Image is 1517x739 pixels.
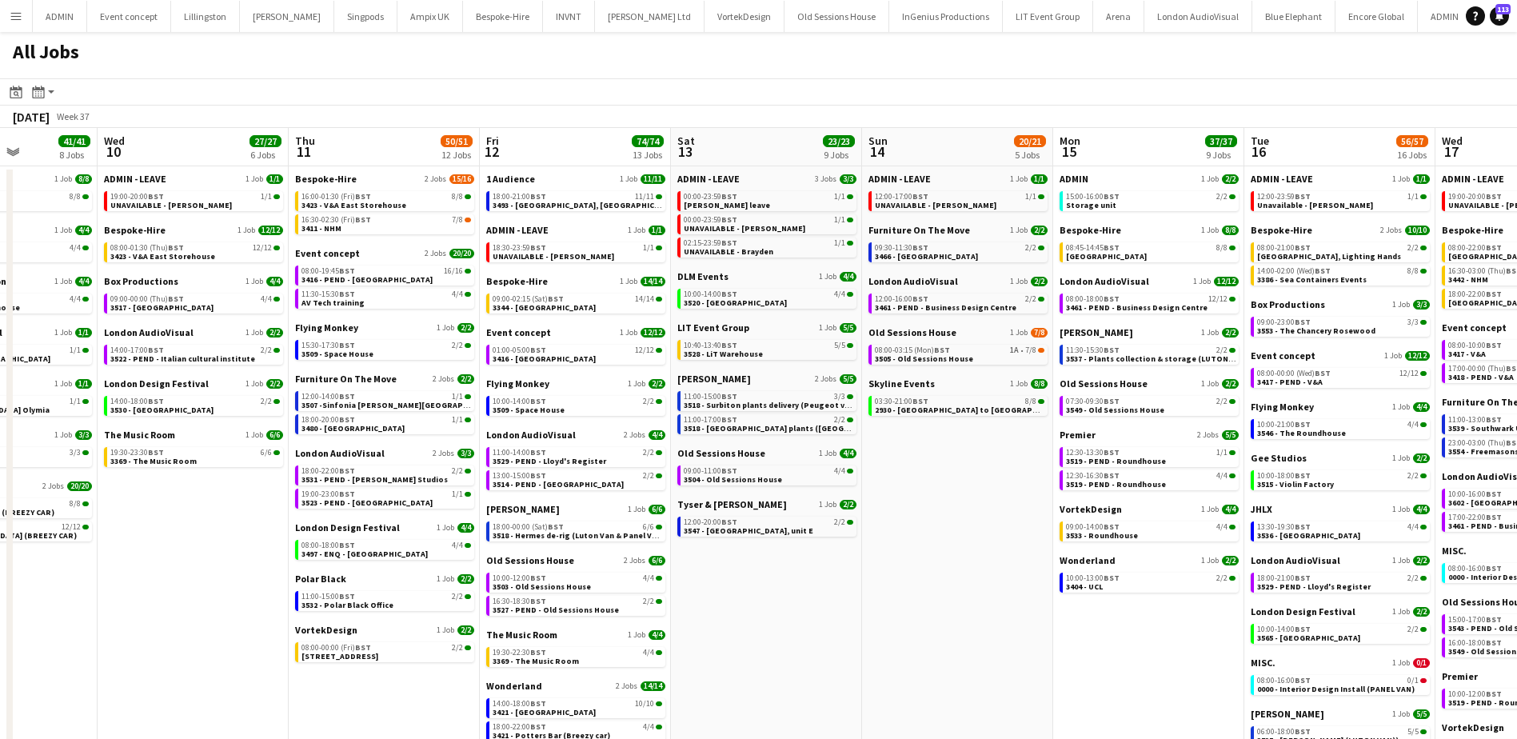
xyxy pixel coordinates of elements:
[1257,317,1427,335] a: 09:00-23:00BST3/33553 - The Chancery Rosewood
[1066,244,1120,252] span: 08:45-14:45
[339,266,355,276] span: BST
[840,323,856,333] span: 5/5
[493,191,662,210] a: 18:00-21:00BST11/113493 - [GEOGRAPHIC_DATA], [GEOGRAPHIC_DATA]
[110,294,280,312] a: 09:00-00:00 (Thu)BST4/43517 - [GEOGRAPHIC_DATA]
[840,272,856,282] span: 4/4
[875,295,928,303] span: 12:00-16:00
[1407,193,1419,201] span: 1/1
[1252,1,1335,32] button: Blue Elephant
[355,214,371,225] span: BST
[543,1,595,32] button: INVNT
[75,328,92,338] span: 1/1
[70,193,81,201] span: 8/8
[1201,174,1219,184] span: 1 Job
[1144,1,1252,32] button: London AudioVisual
[721,289,737,299] span: BST
[1060,275,1239,287] a: London AudioVisual1 Job12/12
[1295,242,1311,253] span: BST
[54,328,72,338] span: 1 Job
[1448,274,1488,285] span: 3442 - NHM
[1407,244,1419,252] span: 2/2
[110,242,280,261] a: 08:00-01:30 (Thu)BST12/123423 - V&A East Storehouse
[295,322,358,334] span: Flying Monkey
[295,247,360,259] span: Event concept
[834,239,845,247] span: 1/1
[677,173,856,185] a: ADMIN - LEAVE3 Jobs3/3
[677,173,856,270] div: ADMIN - LEAVE3 Jobs3/300:00-23:59BST1/1[PERSON_NAME] leave00:00-23:59BST1/1UNAVAILABLE - [PERSON_...
[1380,226,1402,235] span: 2 Jobs
[875,242,1044,261] a: 09:30-11:30BST2/23466 - [GEOGRAPHIC_DATA]
[1490,6,1509,26] a: 113
[684,239,737,247] span: 02:15-23:59
[449,174,474,184] span: 15/16
[486,224,665,236] a: ADMIN - LEAVE1 Job1/1
[110,200,232,210] span: UNAVAILABLE - Chris Ames
[1257,242,1427,261] a: 08:00-21:00BST2/2[GEOGRAPHIC_DATA], Lighting Hands
[1010,277,1028,286] span: 1 Job
[868,275,1048,287] a: London AudioVisual1 Job2/2
[721,191,737,202] span: BST
[1060,224,1239,275] div: Bespoke-Hire1 Job8/808:45-14:45BST8/8[GEOGRAPHIC_DATA]
[620,277,637,286] span: 1 Job
[868,224,1048,275] div: Furniture On The Move1 Job2/209:30-11:30BST2/23466 - [GEOGRAPHIC_DATA]
[1031,328,1048,338] span: 7/8
[295,322,474,334] a: Flying Monkey1 Job2/2
[912,294,928,304] span: BST
[54,226,72,235] span: 1 Job
[868,326,1048,338] a: Old Sessions House1 Job7/8
[641,328,665,338] span: 12/12
[677,173,740,185] span: ADMIN - LEAVE
[266,328,283,338] span: 2/2
[1093,1,1144,32] button: Arena
[1257,244,1311,252] span: 08:00-21:00
[301,200,406,210] span: 3423 - V&A East Storehouse
[104,224,283,275] div: Bespoke-Hire1 Job12/1208:00-01:30 (Thu)BST12/123423 - V&A East Storehouse
[238,226,255,235] span: 1 Job
[1066,191,1236,210] a: 15:00-16:00BST2/2Storage unit
[1066,251,1147,262] span: 3433 - Park Plaza
[493,302,596,313] span: 3344 - Guild Hall
[301,289,471,307] a: 11:30-15:30BST4/4AV Tech training
[301,290,355,298] span: 11:30-15:30
[834,193,845,201] span: 1/1
[493,251,614,262] span: UNAVAILABLE - Chris Ames
[463,1,543,32] button: Bespoke-Hire
[70,295,81,303] span: 4/4
[1222,226,1239,235] span: 8/8
[721,238,737,248] span: BST
[620,174,637,184] span: 1 Job
[1060,326,1239,338] a: [PERSON_NAME]1 Job2/2
[1010,328,1028,338] span: 1 Job
[677,322,856,334] a: LIT Event Group1 Job5/5
[1025,295,1036,303] span: 2/2
[301,216,371,224] span: 16:30-02:30 (Fri)
[1060,326,1133,338] span: Mark Grehan
[1251,224,1312,236] span: Bespoke-Hire
[258,226,283,235] span: 12/12
[868,275,1048,326] div: London AudioVisual1 Job2/212:00-16:00BST2/23461 - PEND - Business Design Centre
[87,1,171,32] button: Event concept
[449,249,474,258] span: 20/20
[486,173,665,224] div: 1 Audience1 Job11/1118:00-21:00BST11/113493 - [GEOGRAPHIC_DATA], [GEOGRAPHIC_DATA]
[452,193,463,201] span: 8/8
[1448,193,1502,201] span: 19:00-20:00
[486,173,535,185] span: 1 Audience
[684,214,853,233] a: 00:00-23:59BST1/1UNAVAILABLE - [PERSON_NAME]
[104,326,194,338] span: London AudioVisual
[339,289,355,299] span: BST
[301,191,471,210] a: 16:00-01:30 (Fri)BST8/83423 - V&A East Storehouse
[1251,224,1430,236] a: Bespoke-Hire2 Jobs10/10
[548,294,564,304] span: BST
[677,270,856,322] div: DLM Events1 Job4/410:00-14:00BST4/43520 - [GEOGRAPHIC_DATA]
[1418,1,1503,32] button: ADMIN - LEAVE
[1031,174,1048,184] span: 1/1
[912,242,928,253] span: BST
[110,251,215,262] span: 3423 - V&A East Storehouse
[397,1,463,32] button: Ampix UK
[266,277,283,286] span: 4/4
[912,191,928,202] span: BST
[1031,277,1048,286] span: 2/2
[246,277,263,286] span: 1 Job
[875,251,978,262] span: 3466 - Oxo Tower
[1060,173,1088,185] span: ADMIN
